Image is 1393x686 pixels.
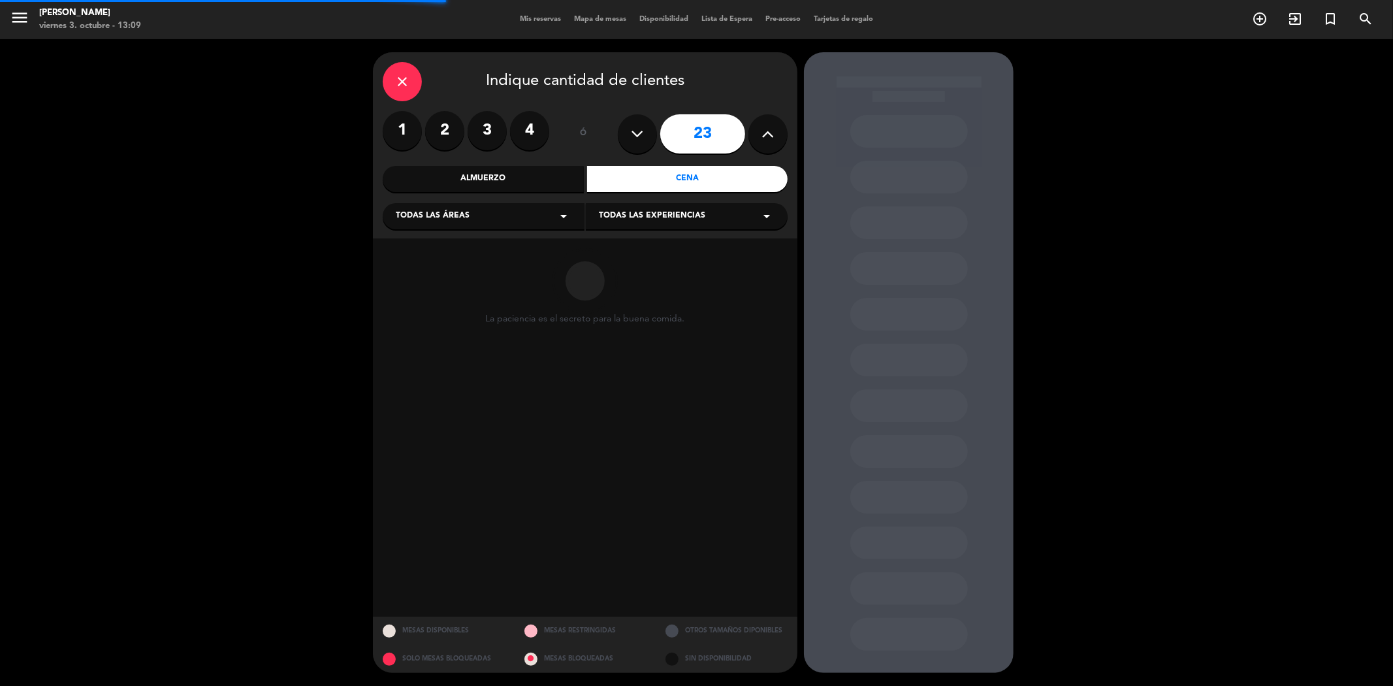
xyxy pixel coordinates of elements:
label: 4 [510,111,549,150]
span: Pre-acceso [759,16,807,23]
span: Todas las áreas [396,210,470,223]
span: Tarjetas de regalo [807,16,880,23]
i: search [1358,11,1373,27]
div: SIN DISPONIBILIDAD [656,645,797,673]
i: arrow_drop_down [759,208,775,224]
button: menu [10,8,29,32]
div: Almuerzo [383,166,584,192]
div: ó [562,111,605,157]
label: 1 [383,111,422,150]
label: 3 [468,111,507,150]
i: exit_to_app [1287,11,1303,27]
span: Mapa de mesas [568,16,633,23]
span: Todas las experiencias [599,210,705,223]
i: add_circle_outline [1252,11,1268,27]
div: MESAS DISPONIBLES [373,617,515,645]
div: MESAS BLOQUEADAS [515,645,656,673]
div: Indique cantidad de clientes [383,62,788,101]
div: viernes 3. octubre - 13:09 [39,20,141,33]
div: La paciencia es el secreto para la buena comida. [486,314,685,325]
i: turned_in_not [1322,11,1338,27]
div: MESAS RESTRINGIDAS [515,617,656,645]
i: close [394,74,410,90]
div: OTROS TAMAÑOS DIPONIBLES [656,617,797,645]
span: Lista de Espera [695,16,759,23]
div: SOLO MESAS BLOQUEADAS [373,645,515,673]
div: [PERSON_NAME] [39,7,141,20]
span: Disponibilidad [633,16,695,23]
i: arrow_drop_down [556,208,571,224]
i: menu [10,8,29,27]
span: Mis reservas [513,16,568,23]
label: 2 [425,111,464,150]
div: Cena [587,166,788,192]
